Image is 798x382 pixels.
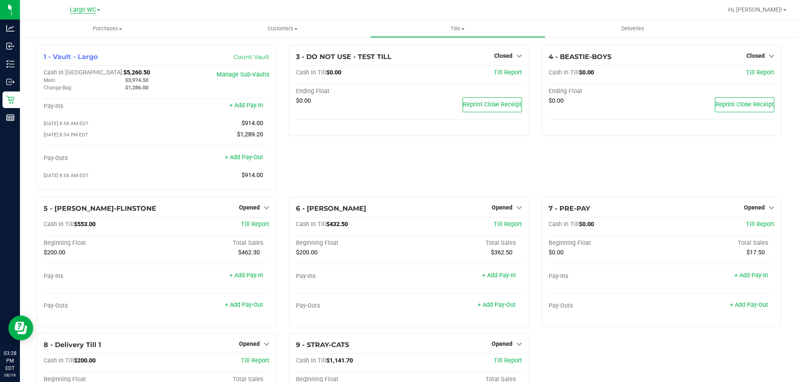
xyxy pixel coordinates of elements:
[549,221,579,228] span: Cash In Till
[44,341,101,349] span: 8 - Delivery Till 1
[728,6,782,13] span: Hi, [PERSON_NAME]!
[494,221,522,228] a: Till Report
[492,204,512,211] span: Opened
[241,221,269,228] a: Till Report
[326,357,353,364] span: $1,141.70
[229,102,263,109] a: + Add Pay-In
[6,96,15,104] inline-svg: Retail
[238,249,260,256] span: $462.30
[6,78,15,86] inline-svg: Outbound
[239,204,260,211] span: Opened
[478,301,516,308] a: + Add Pay-Out
[195,25,369,32] span: Customers
[157,239,270,247] div: Total Sales
[549,302,662,310] div: Pay-Outs
[715,97,774,112] button: Reprint Close Receipt
[6,24,15,32] inline-svg: Analytics
[549,239,662,247] div: Beginning Float
[549,97,564,104] span: $0.00
[44,103,157,110] div: Pay-Ins
[44,221,74,228] span: Cash In Till
[746,52,765,59] span: Closed
[491,249,512,256] span: $362.50
[545,20,720,37] a: Deliveries
[237,131,263,138] span: $1,289.20
[44,85,72,91] span: Change Bag:
[746,69,774,76] a: Till Report
[4,372,16,378] p: 08/19
[20,25,195,32] span: Purchases
[549,69,579,76] span: Cash In Till
[44,77,56,83] span: Main:
[579,69,594,76] span: $0.00
[6,60,15,68] inline-svg: Inventory
[44,249,65,256] span: $200.00
[195,20,370,37] a: Customers
[549,273,662,280] div: Pay-Ins
[326,69,341,76] span: $0.00
[296,302,409,310] div: Pay-Outs
[74,221,96,228] span: $553.00
[296,273,409,280] div: Pay-Ins
[296,97,311,104] span: $0.00
[494,357,522,364] a: Till Report
[744,204,765,211] span: Opened
[296,357,326,364] span: Cash In Till
[44,121,89,126] span: [DATE] 8:58 AM EDT
[463,97,522,112] button: Reprint Close Receipt
[123,69,150,76] span: $5,260.50
[74,357,96,364] span: $200.00
[296,88,409,95] div: Ending Float
[217,71,269,78] a: Manage Sub-Vaults
[296,341,349,349] span: 9 - STRAY-CATS
[225,154,263,161] a: + Add Pay-Out
[44,302,157,310] div: Pay-Outs
[296,221,326,228] span: Cash In Till
[44,205,156,212] span: 5 - [PERSON_NAME]-FLINSTONE
[610,25,655,32] span: Deliveries
[44,173,89,178] span: [DATE] 8:58 AM EDT
[370,20,545,37] a: Tills
[234,53,269,61] a: Count Vault
[70,6,96,14] span: Largo WC
[239,340,260,347] span: Opened
[549,249,564,256] span: $0.00
[229,272,263,279] a: + Add Pay-In
[44,155,157,162] div: Pay-Outs
[44,132,88,138] span: [DATE] 8:34 PM EDT
[492,340,512,347] span: Opened
[8,315,33,340] iframe: Resource center
[409,239,522,247] div: Total Sales
[370,25,544,32] span: Tills
[225,301,263,308] a: + Add Pay-Out
[746,249,765,256] span: $17.50
[494,69,522,76] a: Till Report
[241,120,263,127] span: $914.00
[6,113,15,122] inline-svg: Reports
[549,88,662,95] div: Ending Float
[296,205,366,212] span: 6 - [PERSON_NAME]
[482,272,516,279] a: + Add Pay-In
[44,239,157,247] div: Beginning Float
[44,69,123,76] span: Cash In [GEOGRAPHIC_DATA]:
[579,221,594,228] span: $0.00
[463,101,522,108] span: Reprint Close Receipt
[125,77,148,83] span: $3,974.50
[241,357,269,364] a: Till Report
[549,53,611,61] span: 4 - BEASTIE-BOYS
[661,239,774,247] div: Total Sales
[746,221,774,228] a: Till Report
[730,301,768,308] a: + Add Pay-Out
[44,53,98,61] span: 1 - Vault - Largo
[44,357,74,364] span: Cash In Till
[296,53,392,61] span: 3 - DO NOT USE - TEST TILL
[241,172,263,179] span: $914.00
[494,52,512,59] span: Closed
[326,221,348,228] span: $432.50
[6,42,15,50] inline-svg: Inbound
